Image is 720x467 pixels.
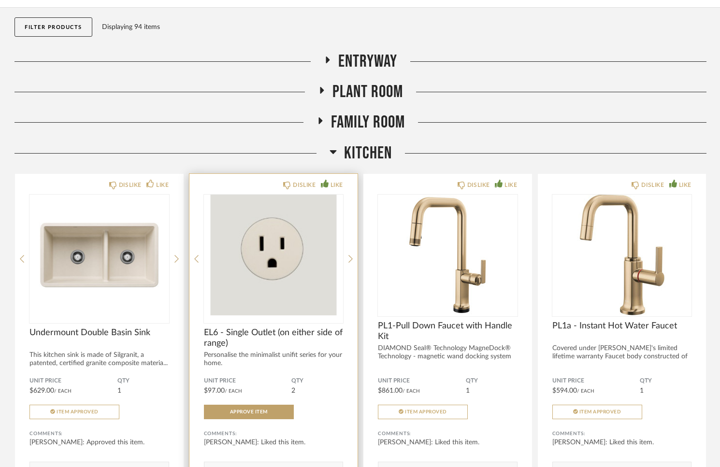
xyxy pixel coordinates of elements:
span: QTY [117,377,169,385]
span: Undermount Double Basin Sink [29,327,169,338]
div: DISLIKE [467,180,490,190]
button: Item Approved [378,405,468,419]
span: Family Room [331,112,405,133]
span: $97.00 [204,387,225,394]
span: 2 [291,387,295,394]
button: Item Approved [552,405,642,419]
span: Unit Price [204,377,292,385]
span: Approve Item [230,410,268,414]
span: Item Approved [57,410,99,414]
span: / Each [225,389,242,394]
div: [PERSON_NAME]: Liked this item. [204,438,344,447]
span: 1 [466,387,470,394]
span: / Each [54,389,72,394]
div: This kitchen sink is made of Silgranit, a patented, certified granite composite materia... [29,351,169,368]
span: 1 [640,387,644,394]
div: LIKE [504,180,517,190]
div: Personalise the minimalist unifit series for your home. [204,351,344,368]
div: Displaying 94 items [102,22,702,32]
span: QTY [640,377,691,385]
div: Comments: [552,429,692,439]
img: undefined [552,195,692,315]
span: $861.00 [378,387,403,394]
span: Item Approved [579,410,621,414]
span: / Each [577,389,594,394]
div: Comments: [378,429,518,439]
div: [PERSON_NAME]: Liked this item. [552,438,692,447]
span: / Each [403,389,420,394]
div: Comments: [29,429,169,439]
span: 1 [117,387,121,394]
span: $629.00 [29,387,54,394]
span: Kitchen [344,143,392,164]
span: Unit Price [378,377,466,385]
span: PL1a - Instant Hot Water Faucet [552,321,692,331]
div: 0 [29,195,169,315]
button: Approve Item [204,405,294,419]
span: $594.00 [552,387,577,394]
button: Filter Products [14,17,92,37]
div: [PERSON_NAME]: Approved this item. [29,438,169,447]
div: LIKE [331,180,343,190]
div: DISLIKE [293,180,316,190]
span: PL1-Pull Down Faucet with Handle Kit [378,321,518,342]
img: undefined [204,195,344,315]
div: DISLIKE [119,180,142,190]
img: undefined [29,195,169,315]
span: Plant Room [332,82,403,102]
span: Unit Price [29,377,117,385]
div: [PERSON_NAME]: Liked this item. [378,438,518,447]
span: Entryway [338,51,397,72]
span: QTY [466,377,518,385]
div: LIKE [679,180,691,190]
button: Item Approved [29,405,119,419]
span: Item Approved [405,410,447,414]
img: undefined [378,195,518,315]
span: EL6 - Single Outlet (on either side of range) [204,327,344,349]
span: Unit Price [552,377,640,385]
div: Comments: [204,429,344,439]
div: DIAMOND Seal® Technology MagneDock® Technology - magnetic wand docking system ... [378,344,518,369]
div: DISLIKE [641,180,664,190]
div: Covered under [PERSON_NAME]'s limited lifetime warranty Faucet body constructed of brass. Deliver... [552,344,692,369]
div: 0 [204,195,344,315]
div: LIKE [156,180,169,190]
span: QTY [291,377,343,385]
